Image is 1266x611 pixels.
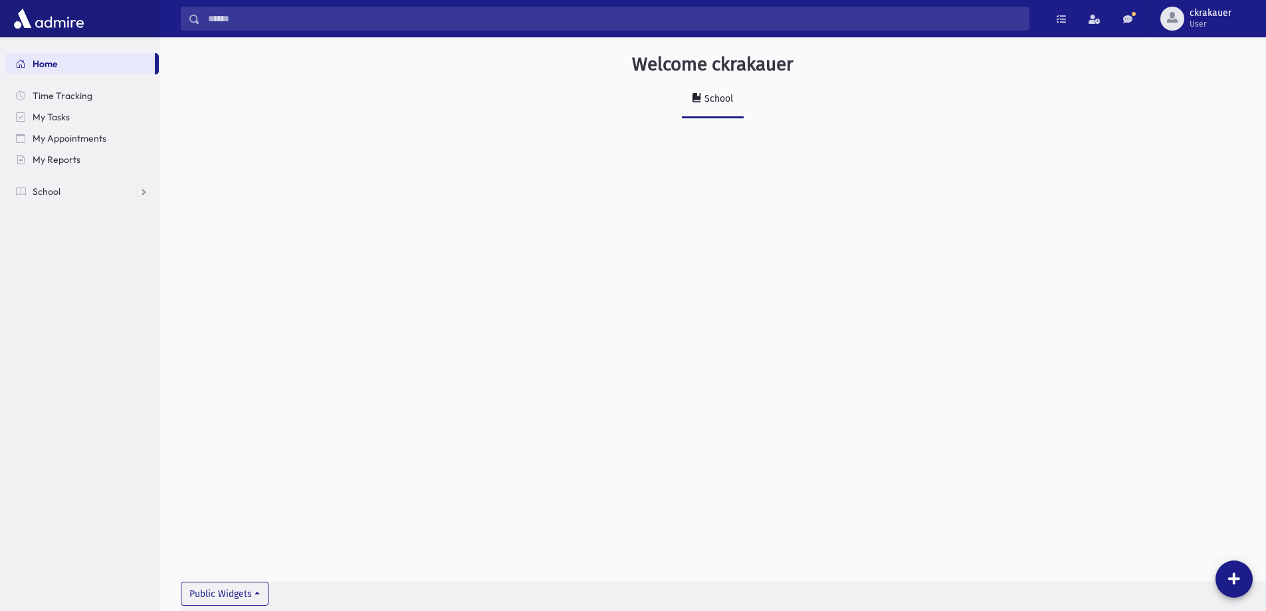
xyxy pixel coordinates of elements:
span: Time Tracking [33,90,92,102]
a: Time Tracking [5,85,159,106]
button: Public Widgets [181,582,268,606]
div: School [702,93,733,104]
img: AdmirePro [11,5,87,32]
input: Search [200,7,1029,31]
span: My Appointments [33,132,106,144]
span: My Reports [33,154,80,166]
a: My Appointments [5,128,159,149]
span: School [33,185,60,197]
h3: Welcome ckrakauer [632,53,793,76]
a: School [5,181,159,202]
span: My Tasks [33,111,70,123]
span: User [1190,19,1231,29]
span: ckrakauer [1190,8,1231,19]
a: Home [5,53,155,74]
a: School [682,81,744,118]
a: My Reports [5,149,159,170]
span: Home [33,58,58,70]
a: My Tasks [5,106,159,128]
